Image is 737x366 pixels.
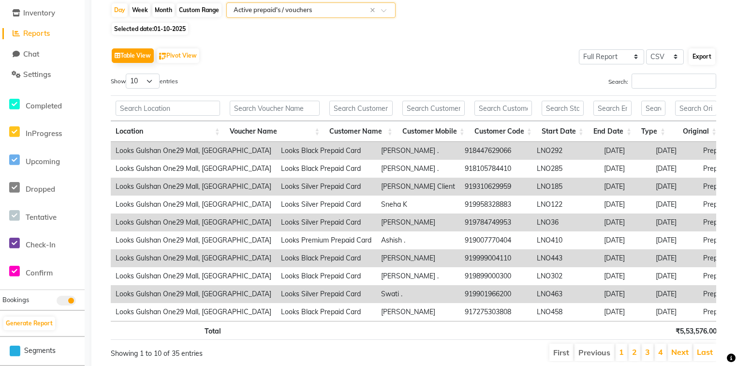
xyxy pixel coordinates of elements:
[376,303,460,321] td: [PERSON_NAME]
[376,249,460,267] td: [PERSON_NAME]
[376,231,460,249] td: Ashish .
[698,285,732,303] td: Prepaid
[177,3,221,17] div: Custom Range
[599,196,651,213] td: [DATE]
[2,296,29,304] span: Bookings
[599,285,651,303] td: [DATE]
[670,321,722,340] th: ₹5,53,576.00
[376,178,460,196] td: [PERSON_NAME] Client
[276,249,376,267] td: Looks Black Prepaid Card
[658,347,663,357] a: 4
[111,267,276,285] td: Looks Gulshan One29 Mall, [GEOGRAPHIC_DATA]
[651,303,698,321] td: [DATE]
[599,231,651,249] td: [DATE]
[324,121,397,142] th: Customer Name: activate to sort column ascending
[111,343,354,359] div: Showing 1 to 10 of 35 entries
[460,196,532,213] td: 919958328883
[698,267,732,285] td: Prepaid
[474,101,532,116] input: Search Customer Code
[152,3,175,17] div: Month
[111,178,276,196] td: Looks Gulshan One29 Mall, [GEOGRAPHIC_DATA]
[532,231,599,249] td: LNO410
[532,285,599,303] td: LNO463
[645,347,650,357] a: 3
[698,303,732,321] td: Prepaid
[593,101,632,116] input: Search End Date
[398,121,470,142] th: Customer Mobile: activate to sort column ascending
[698,231,732,249] td: Prepaid
[111,303,276,321] td: Looks Gulshan One29 Mall, [GEOGRAPHIC_DATA]
[651,142,698,160] td: [DATE]
[670,121,722,142] th: Original: activate to sort column ascending
[532,249,599,267] td: LNO443
[26,268,53,277] span: Confirm
[112,23,188,35] span: Selected date:
[276,231,376,249] td: Looks Premium Prepaid Card
[157,48,199,63] button: Pivot View
[599,178,651,196] td: [DATE]
[632,347,637,357] a: 2
[24,346,56,356] span: Segments
[675,101,717,116] input: Search Original
[276,285,376,303] td: Looks Silver Prepaid Card
[532,196,599,213] td: LNO122
[111,196,276,213] td: Looks Gulshan One29 Mall, [GEOGRAPHIC_DATA]
[2,69,82,80] a: Settings
[111,321,226,340] th: Total
[460,160,532,178] td: 918105784410
[460,249,532,267] td: 919999004110
[26,157,60,166] span: Upcoming
[23,49,39,59] span: Chat
[276,142,376,160] td: Looks Black Prepaid Card
[111,285,276,303] td: Looks Gulshan One29 Mall, [GEOGRAPHIC_DATA]
[376,213,460,231] td: [PERSON_NAME]
[26,129,62,138] span: InProgress
[532,160,599,178] td: LNO285
[608,74,716,89] label: Search:
[112,48,154,63] button: Table View
[651,267,698,285] td: [DATE]
[26,184,55,194] span: Dropped
[599,213,651,231] td: [DATE]
[112,3,128,17] div: Day
[537,121,589,142] th: Start Date: activate to sort column ascending
[532,178,599,196] td: LNO185
[698,142,732,160] td: Prepaid
[651,160,698,178] td: [DATE]
[116,101,220,116] input: Search Location
[111,249,276,267] td: Looks Gulshan One29 Mall, [GEOGRAPHIC_DATA]
[651,249,698,267] td: [DATE]
[111,142,276,160] td: Looks Gulshan One29 Mall, [GEOGRAPHIC_DATA]
[632,74,716,89] input: Search:
[698,249,732,267] td: Prepaid
[532,303,599,321] td: LNO458
[460,142,532,160] td: 918447629066
[651,196,698,213] td: [DATE]
[130,3,150,17] div: Week
[376,196,460,213] td: Sneha K
[532,213,599,231] td: LNO36
[370,5,378,15] span: Clear all
[599,303,651,321] td: [DATE]
[276,160,376,178] td: Looks Black Prepaid Card
[126,74,160,89] select: Showentries
[641,101,665,116] input: Search Type
[651,178,698,196] td: [DATE]
[599,142,651,160] td: [DATE]
[225,121,324,142] th: Voucher Name: activate to sort column ascending
[26,213,57,222] span: Tentative
[651,285,698,303] td: [DATE]
[589,121,636,142] th: End Date: activate to sort column ascending
[532,142,599,160] td: LNO292
[376,285,460,303] td: Swati .
[2,28,82,39] a: Reports
[111,213,276,231] td: Looks Gulshan One29 Mall, [GEOGRAPHIC_DATA]
[276,178,376,196] td: Looks Silver Prepaid Card
[599,160,651,178] td: [DATE]
[230,101,320,116] input: Search Voucher Name
[154,25,186,32] span: 01-10-2025
[460,303,532,321] td: 917275303808
[23,8,55,17] span: Inventory
[111,160,276,178] td: Looks Gulshan One29 Mall, [GEOGRAPHIC_DATA]
[599,249,651,267] td: [DATE]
